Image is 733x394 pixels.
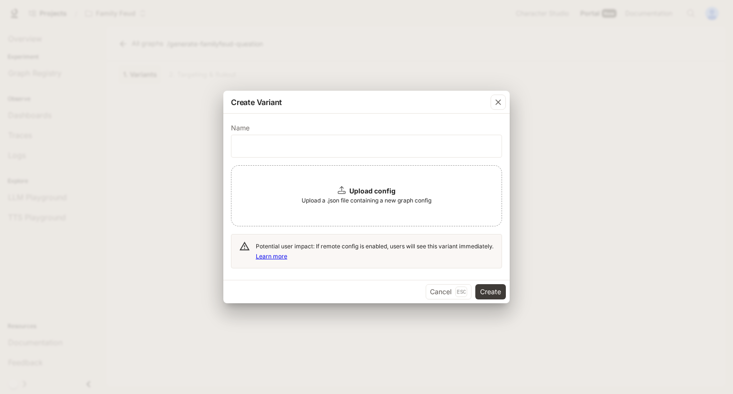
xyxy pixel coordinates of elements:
span: Upload a .json file containing a new graph config [302,196,431,205]
button: CancelEsc [426,284,471,299]
p: Esc [455,287,467,297]
button: Create [475,284,506,299]
p: Create Variant [231,96,282,108]
span: Potential user impact: If remote config is enabled, users will see this variant immediately. [256,243,493,260]
a: Learn more [256,253,287,260]
b: Upload config [349,187,396,195]
p: Name [231,125,250,131]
